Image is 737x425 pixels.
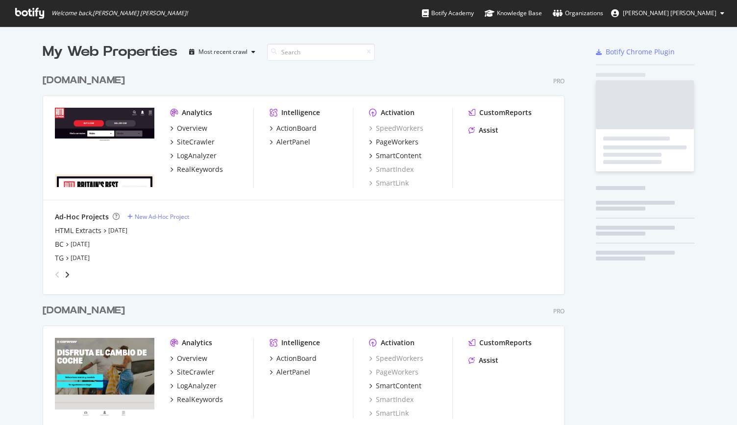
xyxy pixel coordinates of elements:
div: New Ad-Hoc Project [135,212,189,221]
button: Most recent crawl [185,44,259,60]
div: Botify Academy [422,8,474,18]
a: SpeedWorkers [369,354,423,363]
a: CustomReports [468,338,532,348]
div: Intelligence [281,338,320,348]
div: SiteCrawler [177,137,215,147]
div: Organizations [553,8,603,18]
div: Intelligence [281,108,320,118]
div: Botify Chrome Plugin [606,47,675,57]
a: SiteCrawler [170,367,215,377]
span: Welcome back, [PERSON_NAME] [PERSON_NAME] ! [51,9,188,17]
div: LogAnalyzer [177,151,217,161]
a: Assist [468,125,498,135]
a: [DATE] [108,226,127,235]
div: Knowledge Base [485,8,542,18]
a: ActionBoard [270,354,317,363]
a: RealKeywords [170,165,223,174]
a: LogAnalyzer [170,381,217,391]
a: SmartIndex [369,395,414,404]
a: [DOMAIN_NAME] [43,304,129,318]
span: Fran Whittaker-Wood Bowers [623,9,716,17]
a: PageWorkers [369,137,418,147]
a: Assist [468,355,498,365]
div: [DOMAIN_NAME] [43,304,125,318]
div: Overview [177,123,207,133]
div: Assist [479,125,498,135]
div: Most recent crawl [198,49,247,55]
a: AlertPanel [270,137,310,147]
a: SmartContent [369,151,421,161]
a: SiteCrawler [170,137,215,147]
a: [DATE] [71,240,90,248]
div: PageWorkers [376,137,418,147]
div: Activation [381,108,415,118]
a: RealKeywords [170,395,223,404]
button: [PERSON_NAME] [PERSON_NAME] [603,5,732,21]
a: ActionBoard [270,123,317,133]
div: Assist [479,355,498,365]
a: [DOMAIN_NAME] [43,73,129,88]
a: New Ad-Hoc Project [127,212,189,221]
div: Pro [553,77,565,85]
a: BC [55,239,64,249]
div: angle-left [51,267,64,283]
a: [DATE] [71,254,90,262]
a: PageWorkers [369,367,418,377]
a: Overview [170,354,207,363]
div: Ad-Hoc Projects [55,212,109,222]
div: AlertPanel [276,367,310,377]
a: Botify Chrome Plugin [596,47,675,57]
a: CustomReports [468,108,532,118]
div: Overview [177,354,207,363]
a: SmartIndex [369,165,414,174]
div: CustomReports [479,108,532,118]
a: SmartLink [369,178,409,188]
div: Pro [553,307,565,315]
div: SiteCrawler [177,367,215,377]
a: SmartContent [369,381,421,391]
div: Analytics [182,338,212,348]
div: ActionBoard [276,123,317,133]
div: LogAnalyzer [177,381,217,391]
div: Analytics [182,108,212,118]
div: SmartContent [376,381,421,391]
a: AlertPanel [270,367,310,377]
div: RealKeywords [177,165,223,174]
div: My Web Properties [43,42,177,62]
div: Activation [381,338,415,348]
div: angle-right [64,270,71,280]
div: SmartContent [376,151,421,161]
a: SmartLink [369,408,409,418]
a: HTML Extracts [55,226,101,236]
a: TG [55,253,64,263]
a: LogAnalyzer [170,151,217,161]
a: Overview [170,123,207,133]
img: www.carwow.es [55,338,154,417]
img: www.autoexpress.co.uk [55,108,154,187]
div: ActionBoard [276,354,317,363]
a: SpeedWorkers [369,123,423,133]
div: CustomReports [479,338,532,348]
div: RealKeywords [177,395,223,404]
div: AlertPanel [276,137,310,147]
input: Search [267,44,375,61]
div: [DOMAIN_NAME] [43,73,125,88]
